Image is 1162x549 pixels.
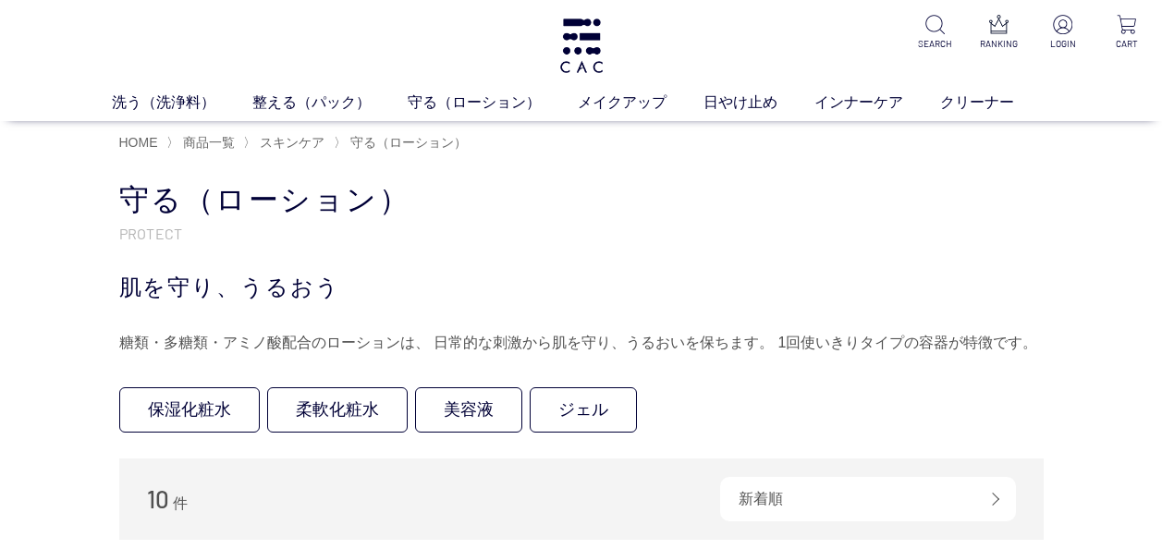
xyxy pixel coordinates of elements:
li: 〉 [243,134,329,152]
div: 新着順 [720,477,1016,521]
a: 整える（パック） [252,91,408,114]
a: LOGIN [1043,15,1083,51]
a: SEARCH [915,15,956,51]
p: LOGIN [1043,37,1083,51]
span: 件 [173,495,188,511]
a: RANKING [979,15,1020,51]
a: 洗う（洗浄料） [112,91,252,114]
a: ジェル [530,387,637,433]
h1: 守る（ローション） [119,180,1044,220]
a: 柔軟化粧水 [267,387,408,433]
a: 美容液 [415,387,522,433]
p: RANKING [979,37,1020,51]
div: 肌を守り、うるおう [119,271,1044,304]
a: スキンケア [256,135,324,150]
li: 〉 [166,134,239,152]
div: 糖類・多糖類・アミノ酸配合のローションは、 日常的な刺激から肌を守り、うるおいを保ちます。 1回使いきりタイプの容器が特徴です。 [119,328,1044,358]
p: PROTECT [119,224,1044,243]
span: 守る（ローション） [350,135,467,150]
span: スキンケア [260,135,324,150]
a: 商品一覧 [179,135,235,150]
a: HOME [119,135,158,150]
li: 〉 [334,134,471,152]
a: CART [1107,15,1147,51]
span: 10 [147,484,169,513]
p: CART [1107,37,1147,51]
a: メイクアップ [578,91,703,114]
a: インナーケア [814,91,940,114]
a: 保湿化粧水 [119,387,260,433]
span: 商品一覧 [183,135,235,150]
a: 守る（ローション） [347,135,467,150]
a: 日やけ止め [703,91,814,114]
a: クリーナー [940,91,1051,114]
img: logo [557,18,605,73]
a: 守る（ローション） [408,91,578,114]
p: SEARCH [915,37,956,51]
